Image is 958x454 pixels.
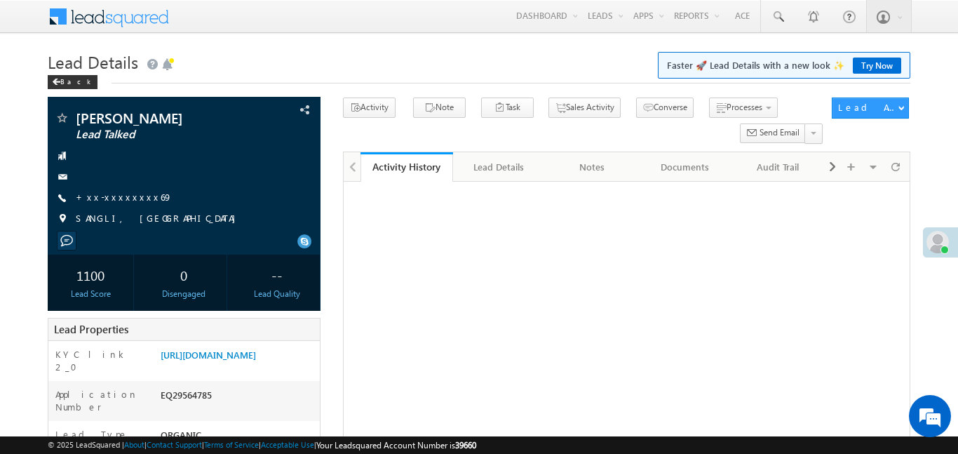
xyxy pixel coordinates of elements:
div: Disengaged [144,288,223,300]
span: © 2025 LeadSquared | | | | | [48,439,476,452]
label: KYC link 2_0 [55,348,147,373]
span: Send Email [760,126,800,139]
a: [URL][DOMAIN_NAME] [161,349,256,361]
button: Processes [709,98,778,118]
a: Notes [546,152,639,182]
div: 0 [144,262,223,288]
span: [PERSON_NAME] [76,111,244,125]
div: Activity History [371,160,443,173]
span: Your Leadsquared Account Number is [316,440,476,450]
div: ORGANIC [157,428,320,448]
div: 1100 [51,262,130,288]
a: Audit Trail [731,152,824,182]
a: Try Now [853,58,901,74]
div: Notes [558,159,626,175]
span: 39660 [455,440,476,450]
label: Application Number [55,388,147,413]
div: Lead Quality [238,288,316,300]
button: Sales Activity [548,98,621,118]
div: Documents [650,159,719,175]
div: Back [48,75,97,89]
div: EQ29564785 [157,388,320,408]
a: Contact Support [147,440,202,449]
button: Task [481,98,534,118]
a: Lead Details [453,152,546,182]
button: Activity [343,98,396,118]
a: Back [48,74,104,86]
button: Note [413,98,466,118]
span: SANGLI, [GEOGRAPHIC_DATA] [76,212,243,226]
a: Acceptable Use [261,440,314,449]
label: Lead Type [55,428,128,441]
div: -- [238,262,316,288]
button: Send Email [740,123,806,144]
div: Lead Actions [838,101,898,114]
span: Lead Properties [54,322,128,336]
button: Converse [636,98,694,118]
a: Documents [639,152,731,182]
span: Processes [727,102,762,112]
a: Activity History [360,152,453,182]
a: Terms of Service [204,440,259,449]
div: Audit Trail [743,159,811,175]
span: Lead Details [48,51,138,73]
span: Faster 🚀 Lead Details with a new look ✨ [667,58,901,72]
button: Lead Actions [832,98,909,119]
a: +xx-xxxxxxxx69 [76,191,173,203]
div: Lead Details [464,159,533,175]
div: Lead Score [51,288,130,300]
span: Lead Talked [76,128,244,142]
a: About [124,440,144,449]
